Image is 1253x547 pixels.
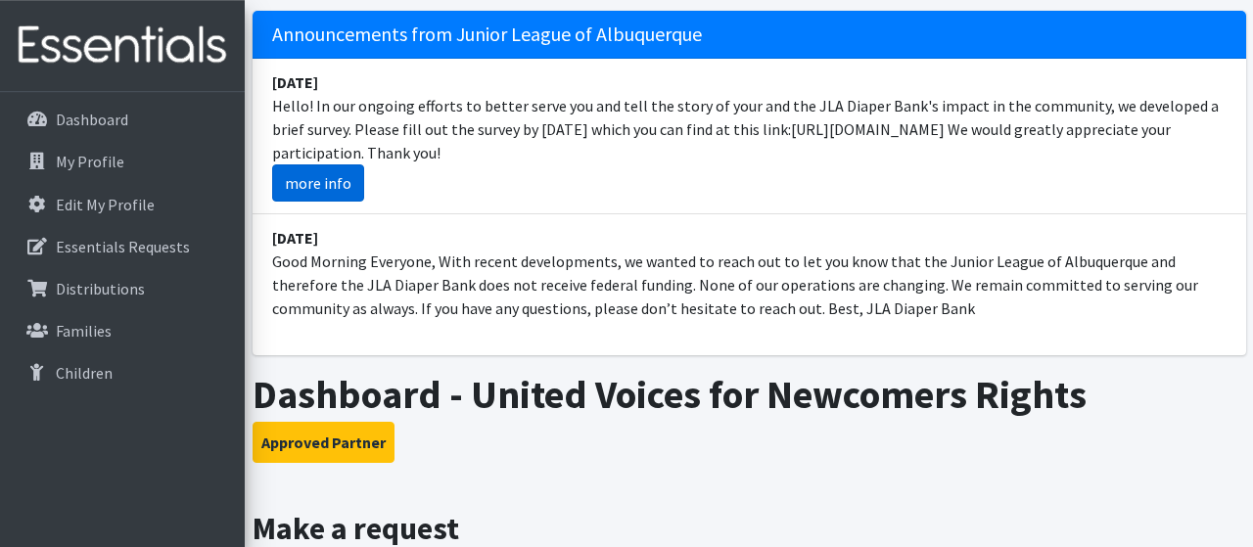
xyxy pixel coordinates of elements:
a: Essentials Requests [8,227,237,266]
p: My Profile [56,152,124,171]
a: Distributions [8,269,237,308]
p: Edit My Profile [56,195,155,214]
p: Dashboard [56,110,128,129]
button: Approved Partner [253,422,394,463]
img: HumanEssentials [8,13,237,78]
a: Dashboard [8,100,237,139]
a: Edit My Profile [8,185,237,224]
a: My Profile [8,142,237,181]
a: Children [8,353,237,392]
li: Hello! In our ongoing efforts to better serve you and tell the story of your and the JLA Diaper B... [253,59,1246,214]
strong: [DATE] [272,72,318,92]
p: Children [56,363,113,383]
p: Distributions [56,279,145,298]
a: more info [272,164,364,202]
p: Families [56,321,112,341]
a: Families [8,311,237,350]
p: Essentials Requests [56,237,190,256]
h5: Announcements from Junior League of Albuquerque [253,11,1246,59]
h1: Dashboard - United Voices for Newcomers Rights [253,371,1246,418]
h2: Make a request [253,510,1246,547]
strong: [DATE] [272,228,318,248]
li: Good Morning Everyone, With recent developments, we wanted to reach out to let you know that the ... [253,214,1246,332]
